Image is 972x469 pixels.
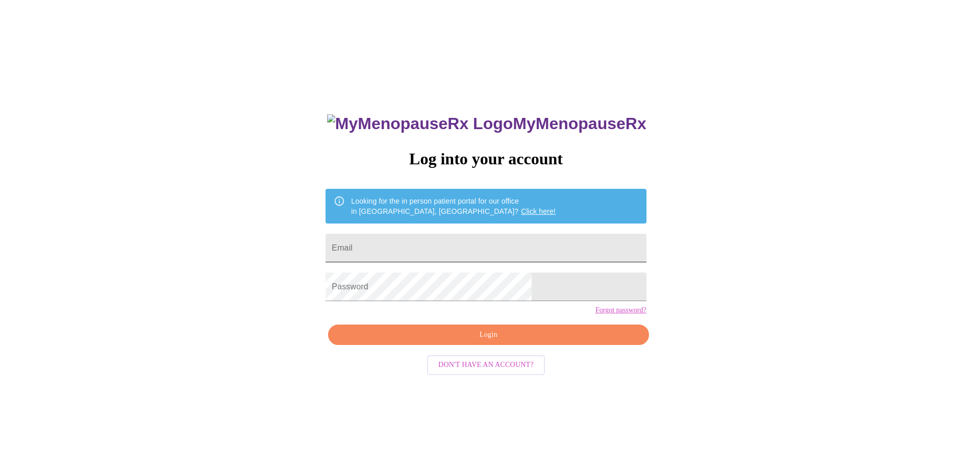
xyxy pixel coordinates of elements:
h3: MyMenopauseRx [327,114,646,133]
span: Don't have an account? [438,359,534,372]
div: Looking for the in person patient portal for our office in [GEOGRAPHIC_DATA], [GEOGRAPHIC_DATA]? [351,192,556,220]
button: Don't have an account? [427,355,545,375]
a: Forgot password? [595,306,646,314]
h3: Log into your account [326,150,646,168]
button: Login [328,325,649,345]
a: Click here! [521,207,556,215]
img: MyMenopauseRx Logo [327,114,513,133]
span: Login [340,329,637,341]
a: Don't have an account? [425,360,547,368]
